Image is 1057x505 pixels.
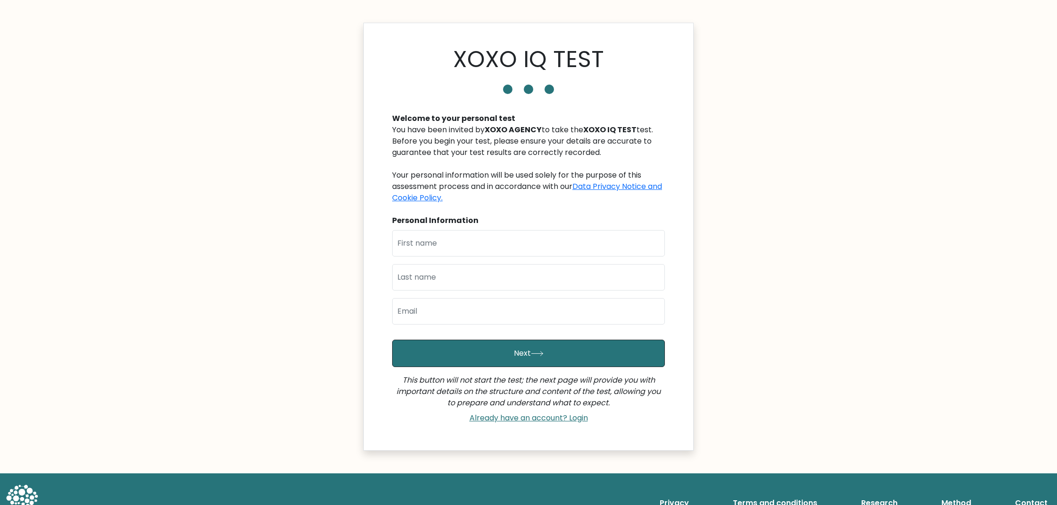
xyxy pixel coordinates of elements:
input: Email [392,298,665,325]
a: Already have an account? Login [466,412,592,423]
a: Data Privacy Notice and Cookie Policy. [392,181,662,203]
div: Personal Information [392,215,665,226]
input: Last name [392,264,665,291]
h1: XOXO IQ TEST [453,46,604,73]
i: This button will not start the test; the next page will provide you with important details on the... [396,375,661,408]
b: XOXO IQ TEST [583,124,637,135]
input: First name [392,230,665,257]
b: XOXO AGENCY [485,124,542,135]
button: Next [392,340,665,367]
div: You have been invited by to take the test. Before you begin your test, please ensure your details... [392,124,665,204]
div: Welcome to your personal test [392,113,665,124]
